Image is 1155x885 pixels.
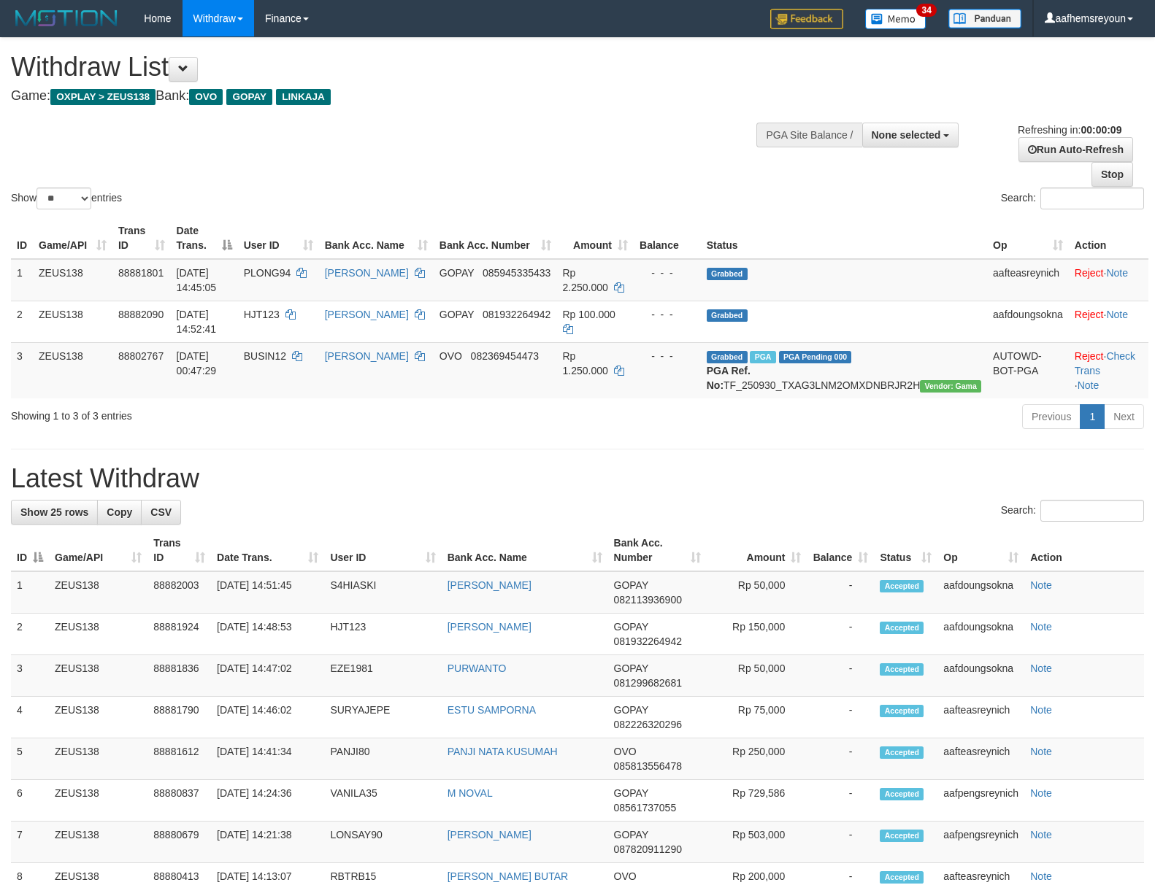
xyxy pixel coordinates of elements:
span: Marked by aafsreyleap [750,351,775,363]
span: Copy 082226320296 to clipboard [614,719,682,730]
span: Rp 100.000 [563,309,615,320]
a: Check Trans [1075,350,1135,376]
td: aafdoungsokna [937,655,1024,697]
td: - [807,614,874,655]
th: ID: activate to sort column descending [11,530,49,571]
img: Button%20Memo.svg [865,9,926,29]
a: [PERSON_NAME] [325,350,409,362]
span: CSV [150,506,172,518]
span: 88882090 [118,309,164,320]
span: PLONG94 [244,267,291,279]
span: Accepted [880,746,924,759]
a: Note [1106,267,1128,279]
td: - [807,738,874,780]
a: ESTU SAMPORNA [448,704,536,716]
b: PGA Ref. No: [707,365,751,391]
td: 1 [11,571,49,614]
img: MOTION_logo.png [11,7,122,29]
a: Note [1030,621,1052,633]
th: Action [1069,217,1148,259]
img: panduan.png [948,9,1021,28]
span: 34 [916,4,936,17]
span: BUSIN12 [244,350,286,362]
th: User ID: activate to sort column ascending [324,530,441,571]
td: HJT123 [324,614,441,655]
span: Copy 082369454473 to clipboard [471,350,539,362]
span: Accepted [880,580,924,592]
span: Accepted [880,705,924,717]
td: 3 [11,342,33,398]
span: OVO [189,89,223,105]
a: Note [1030,787,1052,799]
a: Next [1104,404,1144,429]
td: 88881612 [147,738,211,780]
td: [DATE] 14:24:36 [211,780,324,822]
td: ZEUS138 [33,301,112,342]
td: Rp 150,000 [707,614,807,655]
strong: 00:00:09 [1081,124,1121,136]
a: Note [1078,379,1100,391]
span: None selected [872,129,941,141]
a: PURWANTO [448,662,507,674]
span: Grabbed [707,309,748,322]
td: ZEUS138 [49,655,147,697]
a: Note [1030,870,1052,882]
a: Note [1030,704,1052,716]
th: Game/API: activate to sort column ascending [33,217,112,259]
td: aafdoungsokna [987,301,1069,342]
span: Copy 085945335433 to clipboard [483,267,550,279]
label: Search: [1001,188,1144,209]
td: LONSAY90 [324,822,441,863]
a: M NOVAL [448,787,493,799]
td: aafteasreynich [937,697,1024,738]
td: 88880679 [147,822,211,863]
span: Accepted [880,622,924,634]
td: - [807,780,874,822]
h1: Withdraw List [11,53,756,82]
th: Date Trans.: activate to sort column ascending [211,530,324,571]
td: [DATE] 14:51:45 [211,571,324,614]
td: 88882003 [147,571,211,614]
span: GOPAY [440,267,474,279]
td: - [807,822,874,863]
td: [DATE] 14:21:38 [211,822,324,863]
td: TF_250930_TXAG3LNM2OMXDNBRJR2H [701,342,987,398]
span: [DATE] 14:52:41 [177,309,217,335]
th: Amount: activate to sort column ascending [557,217,634,259]
span: Accepted [880,788,924,800]
a: Copy [97,500,142,525]
th: Bank Acc. Name: activate to sort column ascending [319,217,434,259]
span: Copy 087820911290 to clipboard [614,843,682,855]
th: Date Trans.: activate to sort column descending [171,217,238,259]
label: Show entries [11,188,122,209]
td: Rp 50,000 [707,571,807,614]
div: Showing 1 to 3 of 3 entries [11,403,470,423]
td: 88881790 [147,697,211,738]
input: Search: [1040,188,1144,209]
td: 6 [11,780,49,822]
td: · [1069,301,1148,342]
th: User ID: activate to sort column ascending [238,217,319,259]
span: Rp 2.250.000 [563,267,608,293]
th: Bank Acc. Name: activate to sort column ascending [442,530,608,571]
td: ZEUS138 [49,780,147,822]
label: Search: [1001,500,1144,522]
td: - [807,571,874,614]
a: PANJI NATA KUSUMAH [448,746,558,757]
span: GOPAY [226,89,272,105]
span: GOPAY [440,309,474,320]
td: ZEUS138 [33,259,112,301]
td: · · [1069,342,1148,398]
th: ID [11,217,33,259]
td: 3 [11,655,49,697]
td: [DATE] 14:47:02 [211,655,324,697]
td: - [807,697,874,738]
span: [DATE] 14:45:05 [177,267,217,293]
div: PGA Site Balance / [756,123,862,147]
td: 2 [11,301,33,342]
span: GOPAY [614,829,648,840]
span: OVO [440,350,462,362]
select: Showentries [37,188,91,209]
td: aafdoungsokna [937,571,1024,614]
td: 5 [11,738,49,780]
